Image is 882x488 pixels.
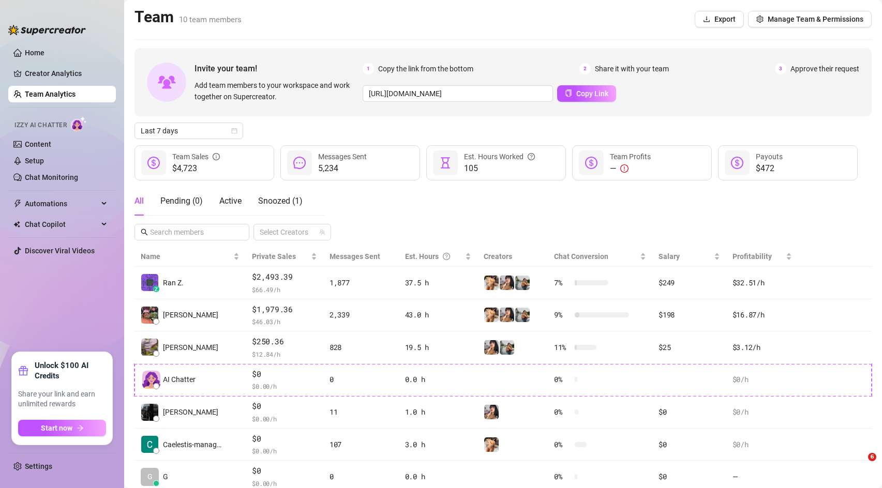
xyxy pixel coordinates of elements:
span: $0 [252,400,317,413]
div: — [610,162,651,175]
span: Share it with your team [595,63,669,74]
button: Export [695,11,744,27]
span: Copy the link from the bottom [378,63,473,74]
span: Salary [659,252,680,261]
span: question-circle [528,151,535,162]
span: 7 % [554,277,571,288]
div: $0 [659,471,720,482]
button: Copy Link [557,85,616,102]
span: 105 [464,162,535,175]
div: 11 [330,406,393,418]
span: dollar-circle [147,157,160,169]
a: Setup [25,157,44,165]
img: SivanSecret [500,340,514,355]
a: Settings [25,462,52,470]
span: dollar-circle [731,157,743,169]
span: $250.36 [252,335,317,348]
span: search [141,228,148,236]
div: Pending ( 0 ) [160,195,203,207]
span: Active [219,196,242,206]
span: 5,234 [318,162,367,175]
img: logo-BBDzfeDw.svg [8,25,86,35]
span: $ 12.84 /h [252,349,317,359]
span: 0 % [554,374,571,385]
span: setting [756,16,764,23]
div: z [153,286,159,292]
img: Elay Amram [141,307,158,324]
div: $0 /h [732,406,792,418]
span: dollar-circle [585,157,597,169]
img: Babydanix [484,405,499,419]
span: 6 [868,453,876,461]
span: $ 0.00 /h [252,414,317,424]
div: $198 [659,309,720,321]
img: brenda lopez pa… [141,404,158,421]
button: Start nowarrow-right [18,420,106,436]
span: Approve their request [790,63,859,74]
span: $0 [252,368,317,380]
span: Start now [41,424,72,432]
span: calendar [231,128,237,134]
div: 2,339 [330,309,393,321]
div: Est. Hours Worked [464,151,535,162]
span: Chat Conversion [554,252,608,261]
strong: Unlock $100 AI Credits [35,360,106,381]
div: 0 [330,471,393,482]
span: Share your link and earn unlimited rewards [18,389,106,409]
span: $2,493.39 [252,271,317,283]
span: hourglass [439,157,452,169]
span: Chat Copilot [25,216,98,233]
span: $ 0.00 /h [252,381,317,391]
div: $0 [659,439,720,450]
a: Content [25,140,51,148]
span: Messages Sent [330,252,380,261]
div: 43.0 h [405,309,471,321]
div: 1,877 [330,277,393,288]
iframe: Intercom live chat [847,453,872,478]
span: gift [18,365,28,376]
h2: Team [134,7,242,27]
div: $32.51 /h [732,277,792,288]
a: Chat Monitoring [25,173,78,181]
span: Copy Link [576,89,608,98]
span: Private Sales [252,252,296,261]
div: $249 [659,277,720,288]
span: 0 % [554,471,571,482]
span: download [703,16,710,23]
span: Caelestis-manag… [163,439,221,450]
img: SivanSecret [515,276,530,290]
span: Payouts [756,152,783,161]
div: 0.0 h [405,471,471,482]
div: 107 [330,439,393,450]
span: Ran Z. [163,277,184,288]
span: copy [565,89,572,97]
span: message [293,157,306,169]
div: 0.0 h [405,374,471,385]
span: G [147,471,153,482]
div: 0 [330,374,393,385]
span: Team Profits [610,152,651,161]
div: $0 [659,406,720,418]
span: thunderbolt [13,200,22,208]
img: Chat Copilot [13,221,20,228]
input: Search members [150,226,235,238]
span: [PERSON_NAME] [163,406,218,418]
span: Last 7 days [141,123,237,139]
a: Discover Viral Videos [25,247,95,255]
span: G [163,471,168,482]
div: Est. Hours [405,251,463,262]
span: 0 % [554,439,571,450]
img: izzy-ai-chatter-avatar-DDCN_rTZ.svg [142,371,160,389]
img: Ran Zlatkin [141,274,158,291]
button: Manage Team & Permissions [748,11,872,27]
span: Export [714,15,736,23]
img: Caelestis-manag… [141,436,158,453]
div: All [134,195,144,207]
img: Shalva [484,276,499,290]
span: Profitability [732,252,772,261]
th: Name [134,247,246,267]
img: Sergey Shoustin [141,339,158,356]
div: Team Sales [172,151,220,162]
span: exclamation-circle [620,164,629,173]
span: Automations [25,195,98,212]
